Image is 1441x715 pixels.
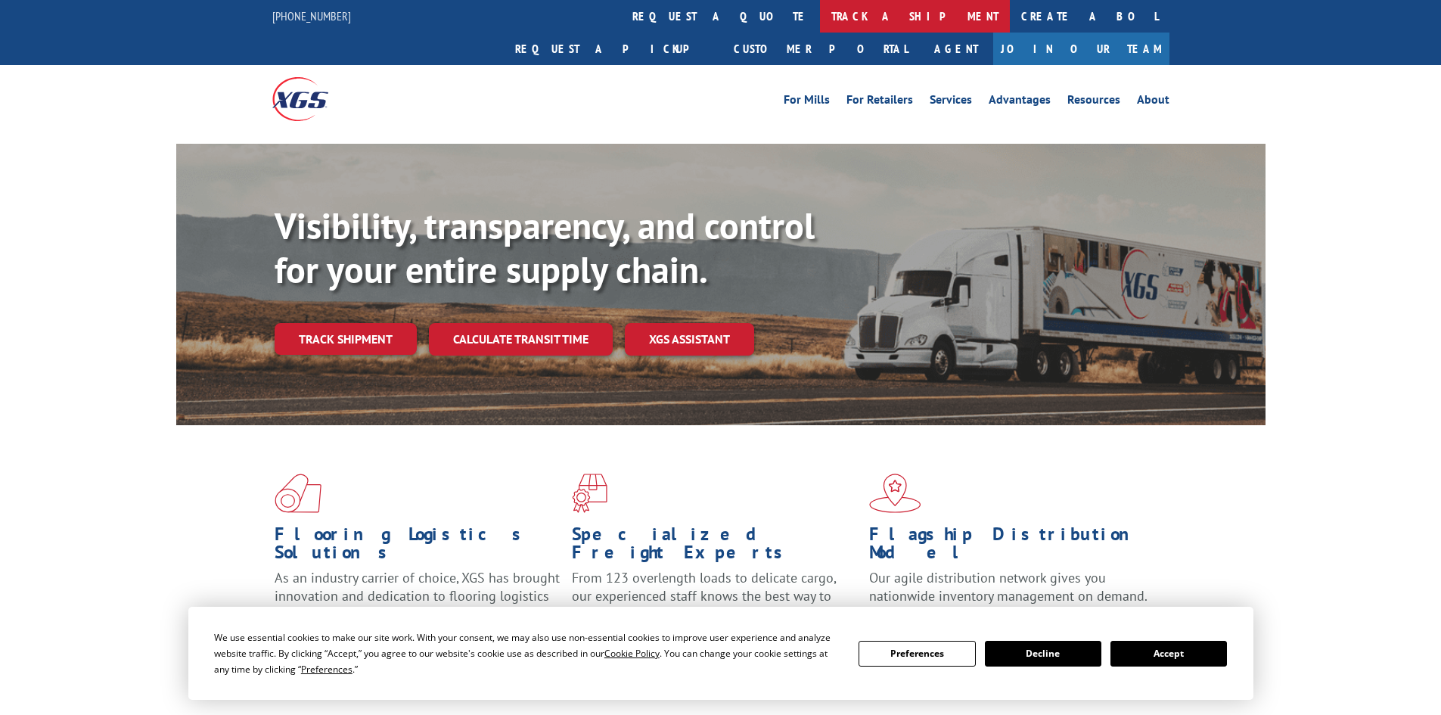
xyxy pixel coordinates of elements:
a: Join Our Team [993,33,1169,65]
a: XGS ASSISTANT [625,323,754,356]
span: Our agile distribution network gives you nationwide inventory management on demand. [869,569,1148,605]
a: Resources [1067,94,1120,110]
img: xgs-icon-flagship-distribution-model-red [869,474,921,513]
p: From 123 overlength loads to delicate cargo, our experienced staff knows the best way to move you... [572,569,858,636]
span: As an industry carrier of choice, XGS has brought innovation and dedication to flooring logistics... [275,569,560,623]
button: Preferences [859,641,975,667]
img: xgs-icon-focused-on-flooring-red [572,474,607,513]
span: Cookie Policy [604,647,660,660]
h1: Flooring Logistics Solutions [275,525,561,569]
b: Visibility, transparency, and control for your entire supply chain. [275,202,815,293]
button: Decline [985,641,1101,667]
a: For Retailers [846,94,913,110]
a: For Mills [784,94,830,110]
a: About [1137,94,1169,110]
a: Services [930,94,972,110]
span: Preferences [301,663,352,676]
div: Cookie Consent Prompt [188,607,1253,700]
img: xgs-icon-total-supply-chain-intelligence-red [275,474,321,513]
h1: Specialized Freight Experts [572,525,858,569]
h1: Flagship Distribution Model [869,525,1155,569]
a: Agent [919,33,993,65]
a: Calculate transit time [429,323,613,356]
a: Customer Portal [722,33,919,65]
a: Track shipment [275,323,417,355]
a: [PHONE_NUMBER] [272,8,351,23]
button: Accept [1110,641,1227,667]
a: Request a pickup [504,33,722,65]
div: We use essential cookies to make our site work. With your consent, we may also use non-essential ... [214,630,840,677]
a: Advantages [989,94,1051,110]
